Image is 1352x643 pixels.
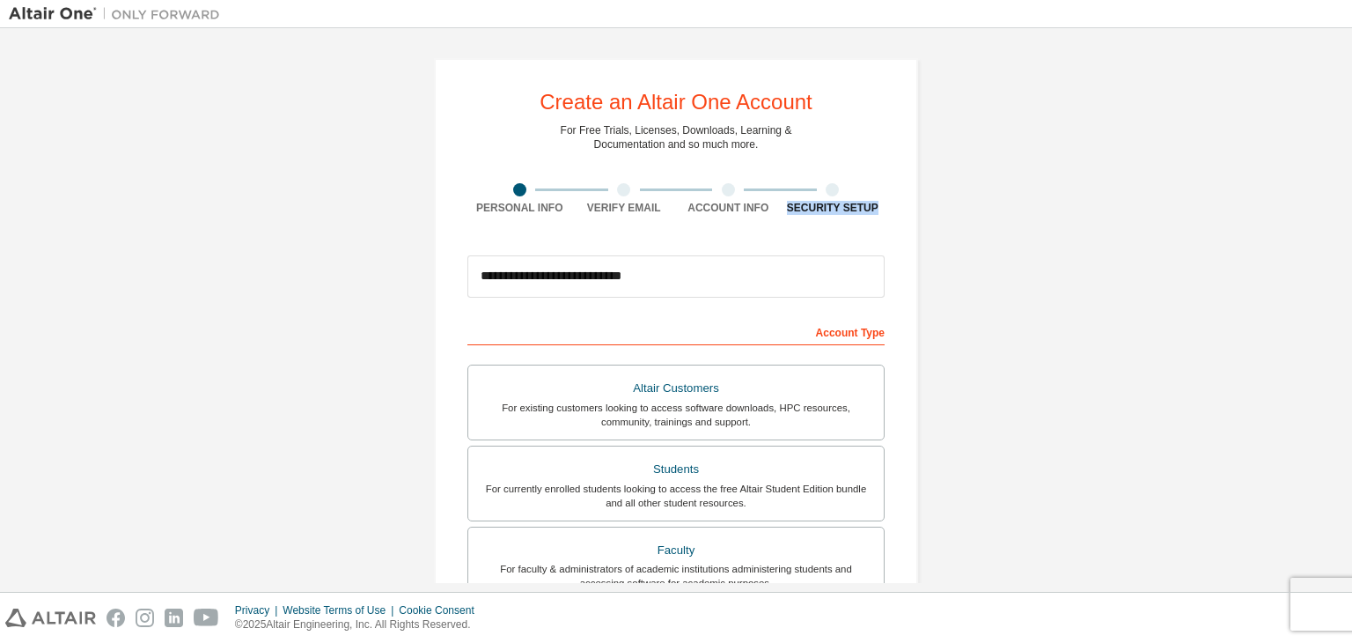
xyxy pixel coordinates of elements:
img: Altair One [9,5,229,23]
div: Website Terms of Use [283,603,399,617]
img: linkedin.svg [165,609,183,627]
div: For faculty & administrators of academic institutions administering students and accessing softwa... [479,562,873,590]
div: Altair Customers [479,376,873,401]
div: For Free Trials, Licenses, Downloads, Learning & Documentation and so much more. [561,123,792,152]
div: Faculty [479,538,873,563]
div: Create an Altair One Account [540,92,812,113]
div: Security Setup [781,201,885,215]
div: Account Type [467,317,885,345]
div: Privacy [235,603,283,617]
img: altair_logo.svg [5,609,96,627]
img: instagram.svg [136,609,154,627]
div: For currently enrolled students looking to access the free Altair Student Edition bundle and all ... [479,482,873,510]
p: © 2025 Altair Engineering, Inc. All Rights Reserved. [235,617,485,632]
div: Personal Info [467,201,572,215]
div: Verify Email [572,201,677,215]
img: facebook.svg [107,609,125,627]
div: For existing customers looking to access software downloads, HPC resources, community, trainings ... [479,401,873,429]
div: Students [479,457,873,482]
div: Account Info [676,201,781,215]
div: Cookie Consent [399,603,484,617]
img: youtube.svg [194,609,219,627]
